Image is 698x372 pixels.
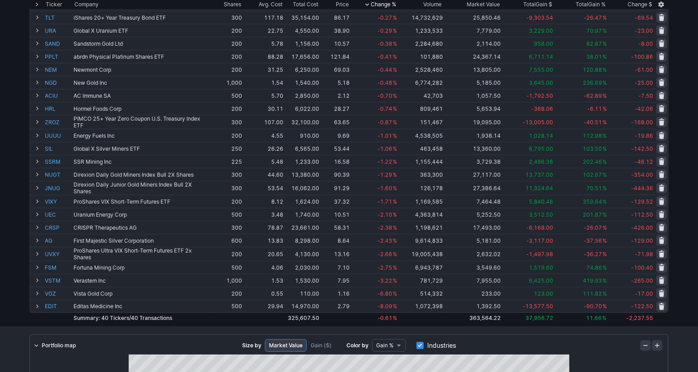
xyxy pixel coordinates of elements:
span: -1,792.50 [526,92,553,99]
td: 809,461 [398,102,444,115]
td: 10.51 [320,208,350,221]
span: % [393,105,397,112]
td: 1,233,533 [398,24,444,37]
div: abrdn Physical Platinum Shares ETF [74,53,210,60]
td: 53.54 [243,181,284,195]
div: First Majestic Silver Corporation [74,237,210,244]
a: URA [45,24,72,37]
span: % [393,132,397,139]
span: 1,519.60 [529,264,553,271]
a: ACIU [45,89,72,102]
td: 1,155,444 [398,155,444,168]
span: -23.00 [635,27,653,34]
span: 2,496.38 [529,158,553,165]
td: 63.65 [320,115,350,129]
td: 7,779.00 [444,24,502,37]
div: Direxion Daily Gold Miners Index Bull 2X Shares [74,171,210,178]
div: SSR Mining Inc [74,158,210,165]
span: -368.06 [531,105,553,112]
span: -0.27 [377,14,392,21]
td: 1,624.00 [284,195,320,208]
td: 3,549.60 [444,261,502,274]
label: Industries [416,339,456,352]
span: 958.00 [534,40,553,47]
span: % [393,27,397,34]
td: 1.53 [243,274,284,287]
span: -8.00 [638,40,653,47]
span: -1.22 [377,158,392,165]
span: % [393,14,397,21]
span: -426.00 [631,224,653,231]
span: 38.01 [586,53,602,60]
span: 1,028.14 [529,132,553,139]
td: 30.11 [243,102,284,115]
span: -3,117.00 [526,237,553,244]
span: 6,711.14 [529,53,553,60]
td: 91.29 [320,181,350,195]
span: % [393,92,397,99]
td: 37.32 [320,195,350,208]
span: % [603,79,607,86]
div: Direxion Daily Junior Gold Miners Index Bull 2X Shares [74,181,210,195]
span: -7.50 [638,92,653,99]
span: -6,168.00 [526,224,553,231]
span: -2.10 [377,211,392,218]
td: 78.87 [243,221,284,234]
td: 26.26 [243,142,284,155]
span: -62.89 [584,92,602,99]
td: 17,656.00 [284,50,320,63]
span: % [603,145,607,152]
span: 70.51 [586,185,602,192]
span: 202.46 [583,158,602,165]
span: % [393,145,397,152]
td: 88.28 [243,50,284,63]
td: 3,729.38 [444,155,502,168]
span: -0.41 [377,53,392,60]
a: VGZ [45,287,72,300]
td: 2,030.00 [284,261,320,274]
span: % [603,132,607,139]
td: 7,955.00 [444,274,502,287]
td: 22.75 [243,24,284,37]
td: 69.03 [320,63,350,76]
span: 13,737.00 [525,171,553,178]
span: -1.71 [377,198,392,205]
a: FSM [45,261,72,274]
span: % [603,119,607,126]
span: -0.29 [377,27,392,34]
span: 6,795.00 [529,145,553,152]
td: 44.60 [243,168,284,181]
span: 120.88 [583,66,602,73]
td: 1,057.50 [444,89,502,102]
td: 126,178 [398,181,444,195]
div: ProShares VIX Short-Term Futures ETF [74,198,210,205]
span: % [393,171,397,178]
td: 300 [211,11,243,24]
td: 200 [211,195,243,208]
td: 38.90 [320,24,350,37]
td: 1,530.00 [284,274,320,287]
span: % [393,66,397,73]
span: % [393,251,397,258]
td: 4.06 [243,261,284,274]
td: 2,114.00 [444,37,502,50]
td: 1,540.00 [284,76,320,89]
td: 10.57 [320,37,350,50]
span: -61.00 [635,66,653,73]
td: 13.16 [320,247,350,261]
td: 16.58 [320,155,350,168]
span: 70.97 [586,27,602,34]
td: 6,774,282 [398,76,444,89]
td: 463,458 [398,142,444,155]
span: -168.00 [631,119,653,126]
div: Fortuna Mining Corp [74,264,210,271]
span: Gain ($) [311,341,332,350]
td: 19,005,438 [398,247,444,261]
span: -25.00 [635,79,653,86]
td: 3.48 [243,208,284,221]
div: Sandstorm Gold Ltd [74,40,210,47]
td: 28.27 [320,102,350,115]
td: 6,022.00 [284,102,320,115]
td: 1,938.14 [444,129,502,142]
td: 500 [211,261,243,274]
